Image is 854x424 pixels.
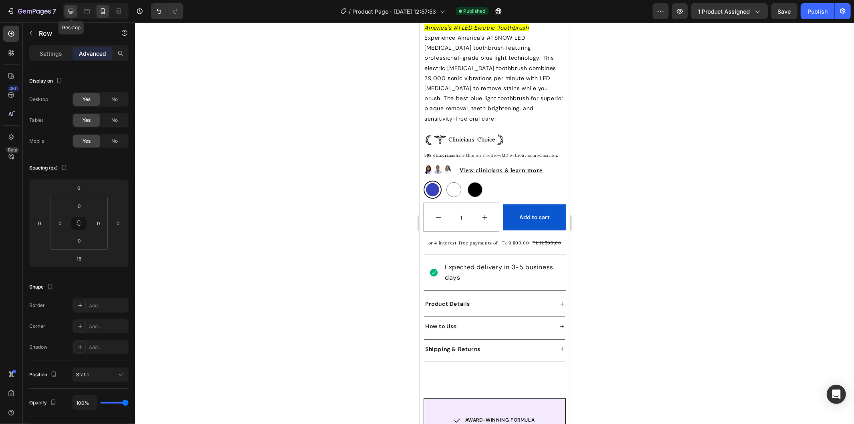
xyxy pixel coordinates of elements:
div: Add... [89,302,127,309]
input: 0 [34,217,46,229]
button: Save [771,3,798,19]
div: Display on [29,76,64,87]
div: Position [29,369,58,380]
div: Publish [808,7,828,16]
div: Shadow [29,343,48,351]
span: Yes [82,117,90,124]
input: 0px [92,217,104,229]
input: 0 [71,182,87,194]
input: 0px [71,200,87,212]
iframe: Design area [420,22,570,424]
div: Add... [89,323,127,330]
button: Static [72,367,129,382]
span: Yes [82,96,90,103]
span: / [349,7,351,16]
p: Advanced [79,49,106,58]
div: Undo/Redo [151,3,183,19]
span: Product Page - [DATE] 12:57:53 [353,7,436,16]
span: Yes [82,137,90,145]
input: l [71,252,87,264]
span: Save [778,8,791,15]
div: Shape [29,282,55,293]
input: 0 [112,217,124,229]
div: Beta [6,147,19,153]
div: Border [29,302,45,309]
div: Tablet [29,117,43,124]
div: 450 [8,85,19,92]
input: 0px [54,217,66,229]
p: 7 [52,6,56,16]
span: No [111,96,118,103]
div: Add... [89,344,127,351]
p: Settings [40,49,62,58]
div: Mobile [29,137,44,145]
span: No [111,137,118,145]
div: Open Intercom Messenger [827,385,846,404]
div: Spacing (px) [29,163,69,174]
p: Row [39,28,107,38]
button: 1 product assigned [691,3,768,19]
div: Opacity [29,398,58,408]
input: Auto [73,396,97,410]
span: 1 product assigned [698,7,750,16]
span: Static [76,372,89,378]
span: Published [464,8,486,15]
div: Corner [29,323,45,330]
input: 0px [71,234,87,246]
button: 7 [3,3,60,19]
span: No [111,117,118,124]
div: Desktop [29,96,48,103]
button: Publish [801,3,834,19]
